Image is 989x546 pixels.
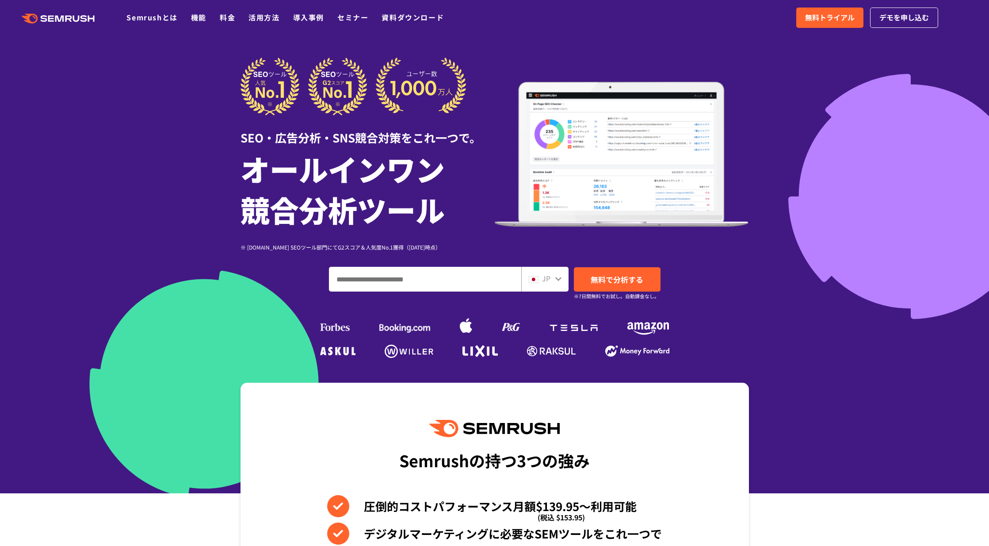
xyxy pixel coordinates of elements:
a: 機能 [191,12,206,23]
a: 料金 [220,12,235,23]
div: SEO・広告分析・SNS競合対策をこれ一つで。 [241,115,495,146]
div: Semrushの持つ3つの強み [399,444,590,477]
span: 無料トライアル [805,12,855,23]
span: 無料で分析する [591,274,643,285]
span: JP [542,273,550,284]
h1: オールインワン 競合分析ツール [241,148,495,230]
a: デモを申し込む [870,8,938,28]
input: ドメイン、キーワードまたはURLを入力してください [329,267,521,291]
small: ※7日間無料でお試し。自動課金なし。 [574,292,659,300]
img: Semrush [429,420,559,437]
a: 無料で分析する [574,267,661,292]
a: 導入事例 [293,12,324,23]
a: Semrushとは [126,12,177,23]
li: 圧倒的コストパフォーマンス月額$139.95〜利用可能 [327,495,662,517]
a: 資料ダウンロード [382,12,444,23]
span: (税込 $153.95) [538,506,585,528]
a: 無料トライアル [796,8,863,28]
span: デモを申し込む [879,12,929,23]
div: ※ [DOMAIN_NAME] SEOツール部門にてG2スコア＆人気度No.1獲得（[DATE]時点） [241,243,495,251]
a: 活用方法 [248,12,279,23]
a: セミナー [337,12,368,23]
li: デジタルマーケティングに必要なSEMツールをこれ一つで [327,523,662,545]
